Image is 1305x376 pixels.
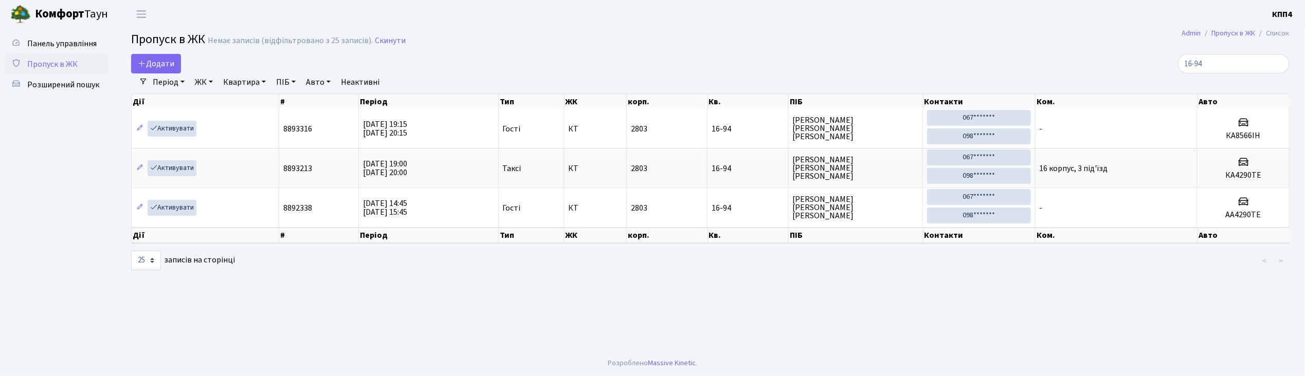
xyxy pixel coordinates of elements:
[375,36,406,46] a: Скинути
[789,228,923,243] th: ПІБ
[337,73,384,91] a: Неактивні
[499,228,565,243] th: Тип
[499,95,565,109] th: Тип
[359,228,499,243] th: Період
[363,158,407,178] span: [DATE] 19:00 [DATE] 20:00
[565,95,627,109] th: ЖК
[1198,95,1290,109] th: Авто
[793,156,919,180] span: [PERSON_NAME] [PERSON_NAME] [PERSON_NAME]
[27,38,97,49] span: Панель управління
[131,54,181,73] a: Додати
[1040,202,1043,214] span: -
[279,95,359,109] th: #
[132,95,279,109] th: Дії
[10,4,31,25] img: logo.png
[503,164,521,173] span: Таксі
[129,6,154,23] button: Переключити навігацію
[5,54,108,74] a: Пропуск в ЖК
[565,228,627,243] th: ЖК
[631,123,647,135] span: 2803
[148,121,196,137] a: Активувати
[1212,28,1256,39] a: Пропуск в ЖК
[712,204,784,212] span: 16-94
[1256,28,1290,39] li: Список
[627,228,708,243] th: корп.
[219,73,270,91] a: Квартира
[1202,131,1285,141] h5: КА8566ІН
[1040,163,1108,174] span: 16 корпус, 3 під'їзд
[1202,171,1285,180] h5: КА4290ТЕ
[363,198,407,218] span: [DATE] 14:45 [DATE] 15:45
[132,228,279,243] th: Дії
[923,228,1036,243] th: Контакти
[208,36,373,46] div: Немає записів (відфільтровано з 25 записів).
[1036,95,1198,109] th: Ком.
[712,164,784,173] span: 16-94
[1273,8,1293,21] a: КПП4
[1273,9,1293,20] b: КПП4
[1040,123,1043,135] span: -
[627,95,708,109] th: корп.
[1167,23,1305,44] nav: breadcrumb
[131,251,235,270] label: записів на сторінці
[138,58,174,69] span: Додати
[1202,210,1285,220] h5: АА4290ТЕ
[789,95,923,109] th: ПІБ
[283,163,312,174] span: 8893213
[568,125,622,133] span: КТ
[191,73,217,91] a: ЖК
[5,33,108,54] a: Панель управління
[568,164,622,173] span: КТ
[279,228,359,243] th: #
[503,204,521,212] span: Гості
[149,73,189,91] a: Період
[608,358,697,369] div: Розроблено .
[272,73,300,91] a: ПІБ
[5,74,108,95] a: Розширений пошук
[1198,228,1290,243] th: Авто
[35,6,84,22] b: Комфорт
[631,163,647,174] span: 2803
[923,95,1036,109] th: Контакти
[359,95,499,109] th: Період
[503,125,521,133] span: Гості
[708,95,789,109] th: Кв.
[131,251,161,270] select: записів на сторінці
[793,195,919,220] span: [PERSON_NAME] [PERSON_NAME] [PERSON_NAME]
[712,125,784,133] span: 16-94
[148,200,196,216] a: Активувати
[568,204,622,212] span: КТ
[363,119,407,139] span: [DATE] 19:15 [DATE] 20:15
[283,202,312,214] span: 8892338
[631,202,647,214] span: 2803
[27,59,78,70] span: Пропуск в ЖК
[35,6,108,23] span: Таун
[1178,54,1290,73] input: Пошук...
[1182,28,1201,39] a: Admin
[27,79,99,90] span: Розширений пошук
[148,160,196,176] a: Активувати
[648,358,696,368] a: Massive Kinetic
[708,228,789,243] th: Кв.
[283,123,312,135] span: 8893316
[131,30,205,48] span: Пропуск в ЖК
[1036,228,1198,243] th: Ком.
[302,73,335,91] a: Авто
[793,116,919,141] span: [PERSON_NAME] [PERSON_NAME] [PERSON_NAME]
